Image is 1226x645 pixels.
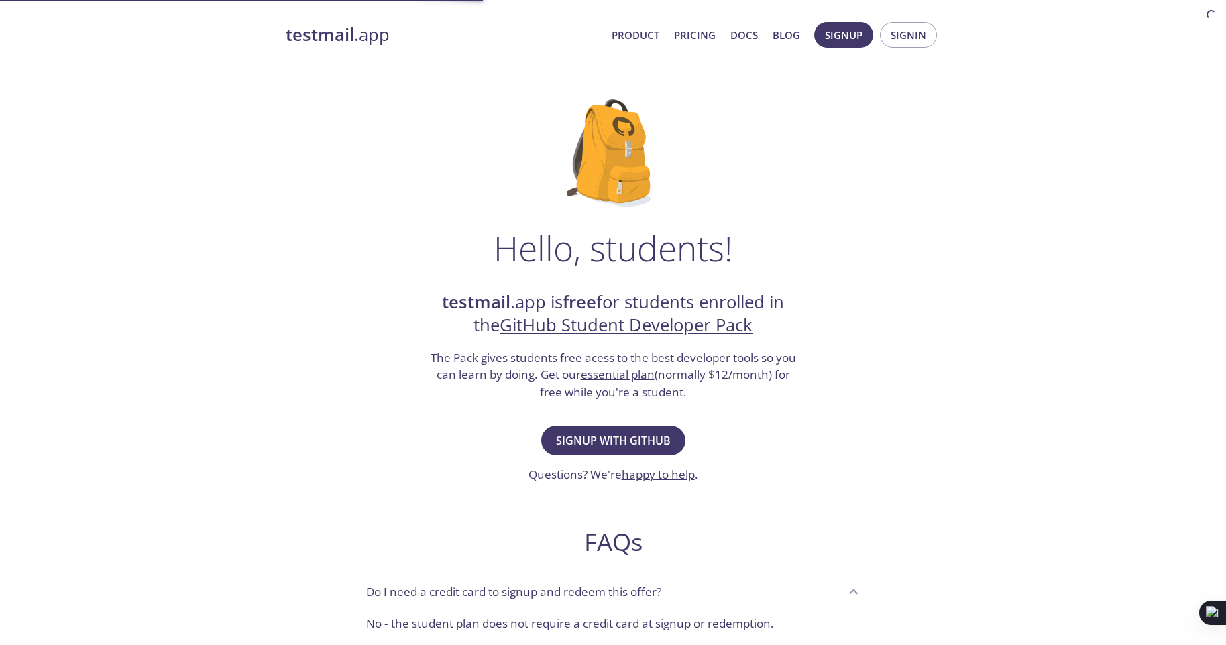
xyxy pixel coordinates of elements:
[500,313,753,337] a: GitHub Student Developer Pack
[541,426,685,455] button: Signup with GitHub
[494,228,732,268] h1: Hello, students!
[355,527,871,557] h2: FAQs
[891,26,926,44] span: Signin
[355,573,871,609] div: Do I need a credit card to signup and redeem this offer?
[366,615,860,632] p: No - the student plan does not require a credit card at signup or redemption.
[429,291,797,337] h2: .app is for students enrolled in the
[773,26,800,44] a: Blog
[528,466,698,483] h3: Questions? We're .
[286,23,601,46] a: testmail.app
[622,467,695,482] a: happy to help
[825,26,862,44] span: Signup
[730,26,758,44] a: Docs
[814,22,873,48] button: Signup
[355,609,871,643] div: Do I need a credit card to signup and redeem this offer?
[366,583,661,601] p: Do I need a credit card to signup and redeem this offer?
[563,290,596,314] strong: free
[612,26,659,44] a: Product
[880,22,937,48] button: Signin
[567,99,660,207] img: github-student-backpack.png
[556,431,671,450] span: Signup with GitHub
[674,26,716,44] a: Pricing
[286,23,354,46] strong: testmail
[442,290,510,314] strong: testmail
[429,349,797,401] h3: The Pack gives students free acess to the best developer tools so you can learn by doing. Get our...
[581,367,655,382] a: essential plan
